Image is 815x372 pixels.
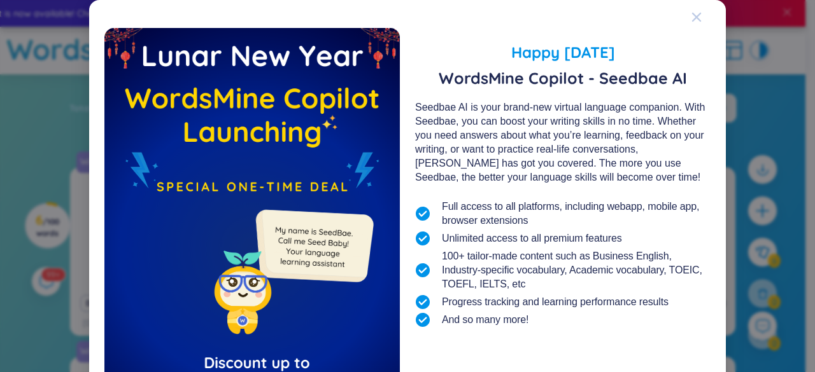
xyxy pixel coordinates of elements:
[442,313,528,327] span: And so many more!
[415,41,711,64] span: Happy [DATE]
[442,295,669,309] span: Progress tracking and learning performance results
[250,184,376,310] img: minionSeedbaeMessage.35ffe99e.png
[415,100,711,184] div: Seedbae AI is your brand-new virtual language companion. With Seedbae, you can boost your writing...
[442,249,711,291] span: 100+ tailor-made content such as Business English, Industry-specific vocabulary, Academic vocabul...
[415,69,711,88] span: WordsMine Copilot - Seedbae AI
[442,200,711,228] span: Full access to all platforms, including webapp, mobile app, browser extensions
[442,231,622,245] span: Unlimited access to all premium features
